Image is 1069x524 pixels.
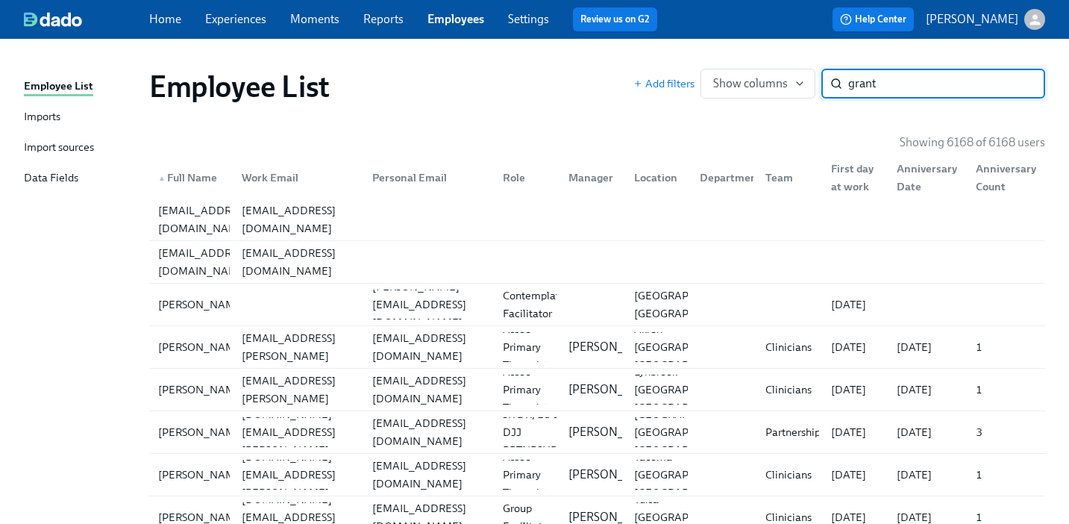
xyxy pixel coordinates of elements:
[158,175,166,182] span: ▲
[366,372,491,408] div: [EMAIL_ADDRESS][DOMAIN_NAME]
[24,108,137,127] a: Imports
[628,448,750,502] div: Tacoma [GEOGRAPHIC_DATA] [GEOGRAPHIC_DATA]
[825,338,885,356] div: [DATE]
[24,139,137,157] a: Import sources
[568,339,661,355] p: [PERSON_NAME]
[236,387,360,477] div: [PERSON_NAME][DOMAIN_NAME][EMAIL_ADDRESS][PERSON_NAME][DOMAIN_NAME]
[900,134,1045,151] p: Showing 6168 of 6168 users
[759,423,831,441] div: Partnerships
[24,12,149,27] a: dado
[628,320,750,374] div: Akron [GEOGRAPHIC_DATA] [GEOGRAPHIC_DATA]
[628,363,750,417] div: Lynbrook [GEOGRAPHIC_DATA] [GEOGRAPHIC_DATA]
[926,9,1045,30] button: [PERSON_NAME]
[152,466,251,484] div: [PERSON_NAME]
[840,12,906,27] span: Help Center
[891,381,963,399] div: [DATE]
[759,466,819,484] div: Clinicians
[970,338,1042,356] div: 1
[497,363,557,417] div: Assoc Primary Therapist
[580,12,650,27] a: Review us on G2
[149,284,1045,326] a: [PERSON_NAME][PERSON_NAME][EMAIL_ADDRESS][DOMAIN_NAME]Contemplative Facilitator[GEOGRAPHIC_DATA],...
[149,199,1045,240] div: [EMAIL_ADDRESS][DOMAIN_NAME][EMAIL_ADDRESS][DOMAIN_NAME]
[825,296,885,314] div: [DATE]
[891,466,963,484] div: [DATE]
[885,163,963,193] div: Anniversary Date
[149,12,181,26] a: Home
[236,430,360,520] div: [PERSON_NAME][DOMAIN_NAME][EMAIL_ADDRESS][PERSON_NAME][DOMAIN_NAME]
[427,12,484,26] a: Employees
[926,11,1018,28] p: [PERSON_NAME]
[152,423,251,441] div: [PERSON_NAME]
[149,69,330,105] h1: Employee List
[891,160,963,196] div: Anniversary Date
[152,244,258,280] div: [EMAIL_ADDRESS][DOMAIN_NAME]
[366,414,491,450] div: [EMAIL_ADDRESS][DOMAIN_NAME]
[149,369,1045,411] div: [PERSON_NAME][PERSON_NAME][EMAIL_ADDRESS][PERSON_NAME][DOMAIN_NAME][EMAIL_ADDRESS][DOMAIN_NAME]As...
[497,320,557,374] div: Assoc Primary Therapist
[825,466,885,484] div: [DATE]
[557,163,622,193] div: Manager
[848,69,1045,99] input: Search by name
[970,381,1042,399] div: 1
[230,163,360,193] div: Work Email
[152,296,251,314] div: [PERSON_NAME]
[713,76,803,91] span: Show columns
[568,424,661,440] p: [PERSON_NAME]
[236,202,360,237] div: [EMAIL_ADDRESS][DOMAIN_NAME]
[970,423,1042,441] div: 3
[825,381,885,399] div: [DATE]
[24,169,78,188] div: Data Fields
[573,7,657,31] button: Review us on G2
[152,163,230,193] div: ▲Full Name
[970,160,1042,196] div: Anniversary Count
[152,202,258,237] div: [EMAIL_ADDRESS][DOMAIN_NAME]
[964,163,1042,193] div: Anniversary Count
[628,405,750,459] div: [GEOGRAPHIC_DATA] [GEOGRAPHIC_DATA] [GEOGRAPHIC_DATA]
[688,163,753,193] div: Department
[366,329,491,365] div: [EMAIL_ADDRESS][DOMAIN_NAME]
[759,338,819,356] div: Clinicians
[694,169,768,187] div: Department
[236,311,360,383] div: [PERSON_NAME][EMAIL_ADDRESS][PERSON_NAME][DOMAIN_NAME]
[508,12,549,26] a: Settings
[24,78,137,96] a: Employee List
[491,163,557,193] div: Role
[825,423,885,441] div: [DATE]
[497,287,580,322] div: Contemplative Facilitator
[825,160,885,196] div: First day at work
[568,381,661,398] p: [PERSON_NAME]
[628,287,753,322] div: [GEOGRAPHIC_DATA], [GEOGRAPHIC_DATA]
[149,369,1045,411] a: [PERSON_NAME][PERSON_NAME][EMAIL_ADDRESS][PERSON_NAME][DOMAIN_NAME][EMAIL_ADDRESS][DOMAIN_NAME]As...
[497,169,557,187] div: Role
[236,354,360,425] div: [PERSON_NAME][EMAIL_ADDRESS][PERSON_NAME][DOMAIN_NAME]
[562,169,622,187] div: Manager
[366,278,491,331] div: [PERSON_NAME][EMAIL_ADDRESS][DOMAIN_NAME]
[149,326,1045,369] a: [PERSON_NAME][PERSON_NAME][EMAIL_ADDRESS][PERSON_NAME][DOMAIN_NAME][EMAIL_ADDRESS][DOMAIN_NAME]As...
[290,12,339,26] a: Moments
[149,411,1045,454] a: [PERSON_NAME][PERSON_NAME][DOMAIN_NAME][EMAIL_ADDRESS][PERSON_NAME][DOMAIN_NAME][EMAIL_ADDRESS][D...
[360,163,491,193] div: Personal Email
[497,405,568,459] div: SR DR, Ed & DJJ PRTNRSHPS
[149,241,1045,284] a: [EMAIL_ADDRESS][DOMAIN_NAME][EMAIL_ADDRESS][DOMAIN_NAME]
[891,338,963,356] div: [DATE]
[819,163,885,193] div: First day at work
[366,169,491,187] div: Personal Email
[633,76,695,91] button: Add filters
[759,381,819,399] div: Clinicians
[891,423,963,441] div: [DATE]
[622,163,688,193] div: Location
[24,169,137,188] a: Data Fields
[236,169,360,187] div: Work Email
[700,69,815,99] button: Show columns
[628,169,688,187] div: Location
[753,163,819,193] div: Team
[205,12,266,26] a: Experiences
[24,108,60,127] div: Imports
[236,244,360,280] div: [EMAIL_ADDRESS][DOMAIN_NAME]
[24,139,94,157] div: Import sources
[970,466,1042,484] div: 1
[833,7,914,31] button: Help Center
